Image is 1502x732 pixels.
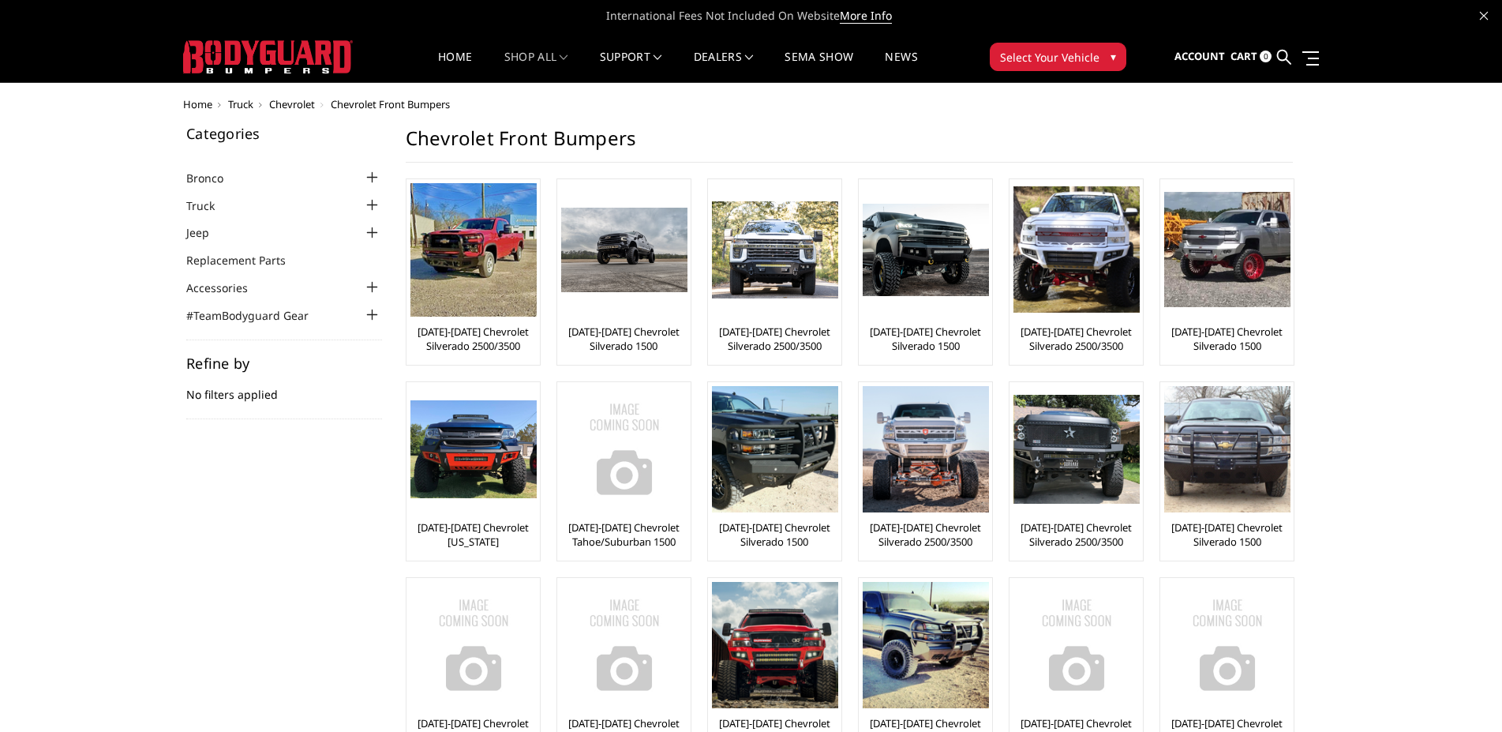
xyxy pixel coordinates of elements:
[186,170,243,186] a: Bronco
[1164,325,1290,353] a: [DATE]-[DATE] Chevrolet Silverado 1500
[1164,582,1290,708] img: No Image
[186,280,268,296] a: Accessories
[438,51,472,82] a: Home
[410,520,536,549] a: [DATE]-[DATE] Chevrolet [US_STATE]
[1013,325,1139,353] a: [DATE]-[DATE] Chevrolet Silverado 2500/3500
[863,325,988,353] a: [DATE]-[DATE] Chevrolet Silverado 1500
[504,51,568,82] a: shop all
[269,97,315,111] a: Chevrolet
[990,43,1126,71] button: Select Your Vehicle
[1000,49,1099,66] span: Select Your Vehicle
[1423,656,1502,732] iframe: Chat Widget
[186,197,234,214] a: Truck
[561,582,687,708] img: No Image
[1164,582,1290,708] a: No Image
[561,386,687,512] img: No Image
[186,356,382,370] h5: Refine by
[410,325,536,353] a: [DATE]-[DATE] Chevrolet Silverado 2500/3500
[228,97,253,111] a: Truck
[561,325,687,353] a: [DATE]-[DATE] Chevrolet Silverado 1500
[1230,36,1272,78] a: Cart 0
[186,307,328,324] a: #TeamBodyguard Gear
[712,325,837,353] a: [DATE]-[DATE] Chevrolet Silverado 2500/3500
[1013,520,1139,549] a: [DATE]-[DATE] Chevrolet Silverado 2500/3500
[885,51,917,82] a: News
[186,252,305,268] a: Replacement Parts
[1164,520,1290,549] a: [DATE]-[DATE] Chevrolet Silverado 1500
[561,520,687,549] a: [DATE]-[DATE] Chevrolet Tahoe/Suburban 1500
[1174,36,1225,78] a: Account
[183,40,353,73] img: BODYGUARD BUMPERS
[1013,582,1140,708] img: No Image
[600,51,662,82] a: Support
[1174,49,1225,63] span: Account
[186,126,382,141] h5: Categories
[331,97,450,111] span: Chevrolet Front Bumpers
[785,51,853,82] a: SEMA Show
[712,520,837,549] a: [DATE]-[DATE] Chevrolet Silverado 1500
[1260,51,1272,62] span: 0
[840,8,892,24] a: More Info
[186,356,382,419] div: No filters applied
[694,51,754,82] a: Dealers
[406,126,1293,163] h1: Chevrolet Front Bumpers
[1230,49,1257,63] span: Cart
[410,582,536,708] a: No Image
[410,582,537,708] img: No Image
[183,97,212,111] a: Home
[863,520,988,549] a: [DATE]-[DATE] Chevrolet Silverado 2500/3500
[186,224,229,241] a: Jeep
[1111,48,1116,65] span: ▾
